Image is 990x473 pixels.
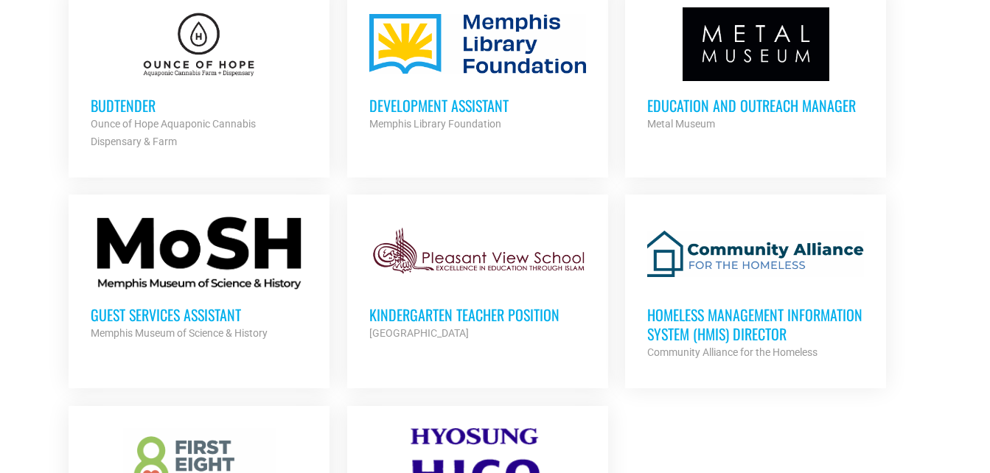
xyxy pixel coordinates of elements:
h3: Homeless Management Information System (HMIS) Director [647,305,864,343]
a: Homeless Management Information System (HMIS) Director Community Alliance for the Homeless [625,195,886,383]
h3: Education and Outreach Manager [647,96,864,115]
strong: [GEOGRAPHIC_DATA] [369,327,469,339]
strong: Metal Museum [647,118,715,130]
h3: Budtender [91,96,307,115]
h3: Guest Services Assistant [91,305,307,324]
strong: Ounce of Hope Aquaponic Cannabis Dispensary & Farm [91,118,256,147]
strong: Memphis Museum of Science & History [91,327,268,339]
strong: Memphis Library Foundation [369,118,501,130]
a: Guest Services Assistant Memphis Museum of Science & History [69,195,330,364]
strong: Community Alliance for the Homeless [647,346,818,358]
h3: Kindergarten Teacher Position [369,305,586,324]
h3: Development Assistant [369,96,586,115]
a: Kindergarten Teacher Position [GEOGRAPHIC_DATA] [347,195,608,364]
